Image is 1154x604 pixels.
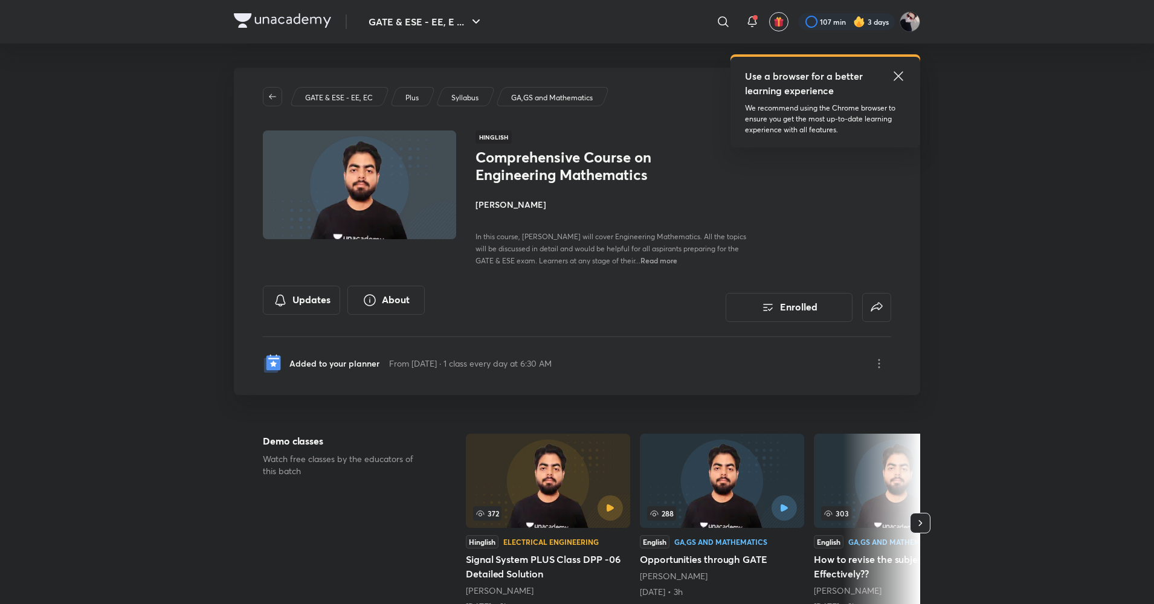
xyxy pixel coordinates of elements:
[640,255,677,265] span: Read more
[640,570,804,582] div: Vishal Soni
[451,92,479,103] p: Syllabus
[234,13,331,31] a: Company Logo
[640,535,669,548] div: English
[473,506,501,521] span: 372
[466,585,630,597] div: Vishal Soni
[466,552,630,581] h5: Signal System PLUS Class DPP -06 Detailed Solution
[509,92,595,103] a: GA,GS and Mathematics
[475,149,673,184] h1: Comprehensive Course on Engineering Mathematics
[853,16,865,28] img: streak
[900,11,920,32] img: Ashutosh Tripathi
[303,92,375,103] a: GATE & ESE - EE, EC
[640,570,708,582] a: [PERSON_NAME]
[674,538,767,545] div: GA,GS and Mathematics
[263,453,427,477] p: Watch free classes by the educators of this batch
[640,434,804,598] a: Opportunities through GATE
[475,232,746,265] span: In this course, [PERSON_NAME] will cover Engineering Mathematics. All the topics will be discusse...
[389,357,552,370] p: From [DATE] · 1 class every day at 6:30 AM
[475,198,746,211] h4: [PERSON_NAME]
[814,585,978,597] div: Vishal Soni
[261,129,458,240] img: Thumbnail
[640,552,804,567] h5: Opportunities through GATE
[726,293,853,322] button: Enrolled
[647,506,676,521] span: 288
[814,585,882,596] a: [PERSON_NAME]
[404,92,421,103] a: Plus
[745,103,906,135] p: We recommend using the Chrome browser to ensure you get the most up-to-date learning experience w...
[263,286,340,315] button: Updates
[475,130,512,144] span: Hinglish
[289,357,379,370] p: Added to your planner
[503,538,599,545] div: Electrical Engineering
[234,13,331,28] img: Company Logo
[305,92,373,103] p: GATE & ESE - EE, EC
[745,69,865,98] h5: Use a browser for a better learning experience
[450,92,481,103] a: Syllabus
[814,535,843,548] div: English
[640,434,804,598] a: 288EnglishGA,GS and MathematicsOpportunities through GATE[PERSON_NAME][DATE] • 3h
[769,12,788,31] button: avatar
[821,506,851,521] span: 303
[405,92,419,103] p: Plus
[511,92,593,103] p: GA,GS and Mathematics
[640,586,804,598] div: 30th Apr • 3h
[862,293,891,322] button: false
[466,585,533,596] a: [PERSON_NAME]
[263,434,427,448] h5: Demo classes
[361,10,491,34] button: GATE & ESE - EE, E ...
[347,286,425,315] button: About
[814,552,978,581] h5: How to revise the subject Effectively??
[773,16,784,27] img: avatar
[466,535,498,548] div: Hinglish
